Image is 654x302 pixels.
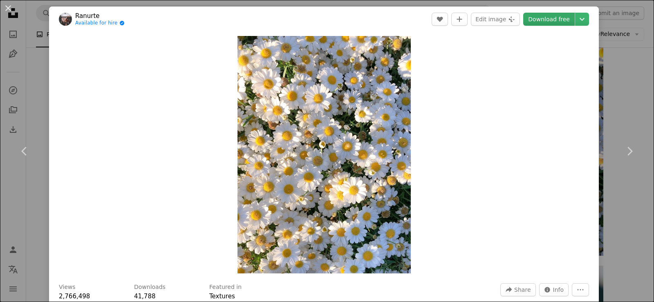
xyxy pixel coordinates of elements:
button: Choose download size [575,13,589,26]
img: Go to Ranurte's profile [59,13,72,26]
a: Download free [523,13,575,26]
span: Info [553,284,564,296]
a: Ranurte [75,12,125,20]
button: More Actions [572,283,589,296]
h3: Views [59,283,76,291]
span: 2,766,498 [59,293,90,300]
a: Next [605,112,654,190]
span: Share [514,284,531,296]
a: Textures [209,293,235,300]
button: Add to Collection [451,13,468,26]
a: Available for hire [75,20,125,27]
span: 41,788 [134,293,156,300]
button: Edit image [471,13,520,26]
h3: Featured in [209,283,242,291]
button: Stats about this image [539,283,569,296]
button: Zoom in on this image [237,36,411,273]
h3: Downloads [134,283,166,291]
button: Like [432,13,448,26]
button: Share this image [500,283,535,296]
img: white and yellow daisy flowers [237,36,411,273]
